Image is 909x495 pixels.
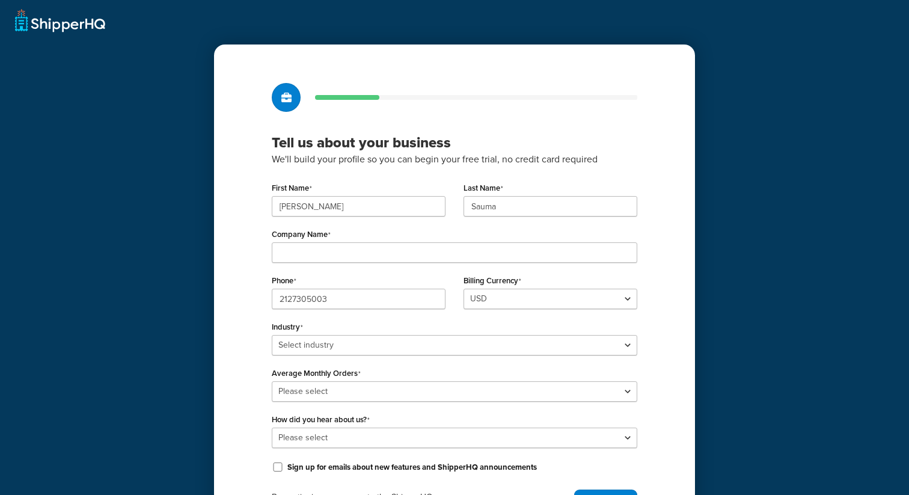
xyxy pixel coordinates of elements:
label: Average Monthly Orders [272,369,361,378]
label: First Name [272,183,312,193]
label: Billing Currency [464,276,521,286]
label: Phone [272,276,296,286]
label: Company Name [272,230,331,239]
h3: Tell us about your business [272,134,637,152]
p: We'll build your profile so you can begin your free trial, no credit card required [272,152,637,167]
label: Last Name [464,183,503,193]
label: How did you hear about us? [272,415,370,425]
label: Industry [272,322,303,332]
label: Sign up for emails about new features and ShipperHQ announcements [287,462,537,473]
